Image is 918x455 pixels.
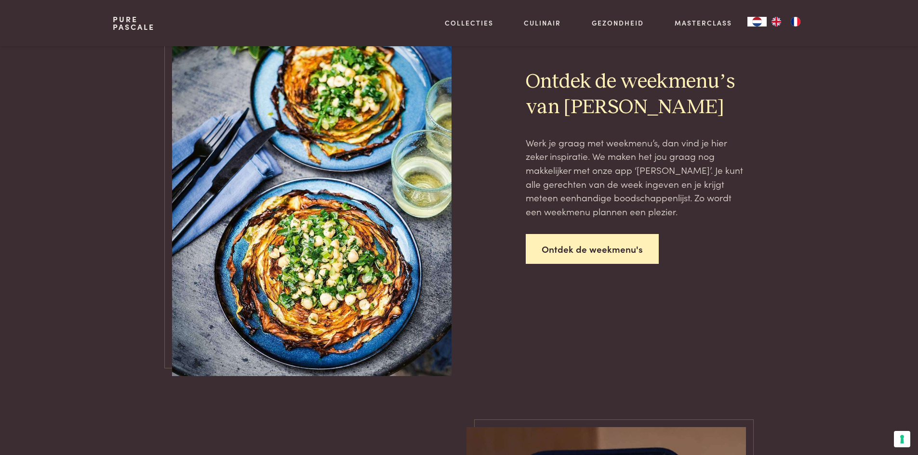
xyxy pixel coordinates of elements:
[747,17,767,26] a: NL
[675,18,732,28] a: Masterclass
[526,234,659,264] a: Ontdek de weekmenu's
[526,69,746,120] h2: Ontdek de weekmenu’s van [PERSON_NAME]
[526,136,746,219] p: Werk je graag met weekmenu’s, dan vind je hier zeker inspiratie. We maken het jou graag nog makke...
[767,17,805,26] ul: Language list
[786,17,805,26] a: FR
[113,15,155,31] a: PurePascale
[592,18,644,28] a: Gezondheid
[747,17,767,26] div: Language
[524,18,561,28] a: Culinair
[767,17,786,26] a: EN
[894,431,910,447] button: Uw voorkeuren voor toestemming voor trackingtechnologieën
[445,18,493,28] a: Collecties
[747,17,805,26] aside: Language selected: Nederlands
